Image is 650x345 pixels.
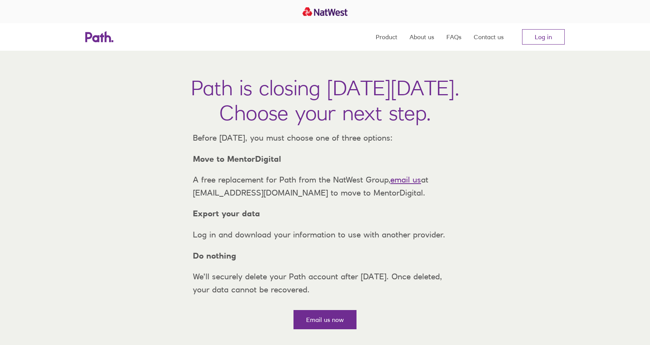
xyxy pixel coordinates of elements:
[187,173,463,199] p: A free replacement for Path from the NatWest Group, at [EMAIL_ADDRESS][DOMAIN_NAME] to move to Me...
[376,23,397,51] a: Product
[446,23,461,51] a: FAQs
[193,209,260,218] strong: Export your data
[187,131,463,144] p: Before [DATE], you must choose one of three options:
[410,23,434,51] a: About us
[390,175,421,184] a: email us
[193,251,236,260] strong: Do nothing
[293,310,357,329] a: Email us now
[187,270,463,296] p: We’ll securely delete your Path account after [DATE]. Once deleted, your data cannot be recovered.
[193,154,281,164] strong: Move to MentorDigital
[187,228,463,241] p: Log in and download your information to use with another provider.
[474,23,504,51] a: Contact us
[522,29,565,45] a: Log in
[191,75,459,125] h1: Path is closing [DATE][DATE]. Choose your next step.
